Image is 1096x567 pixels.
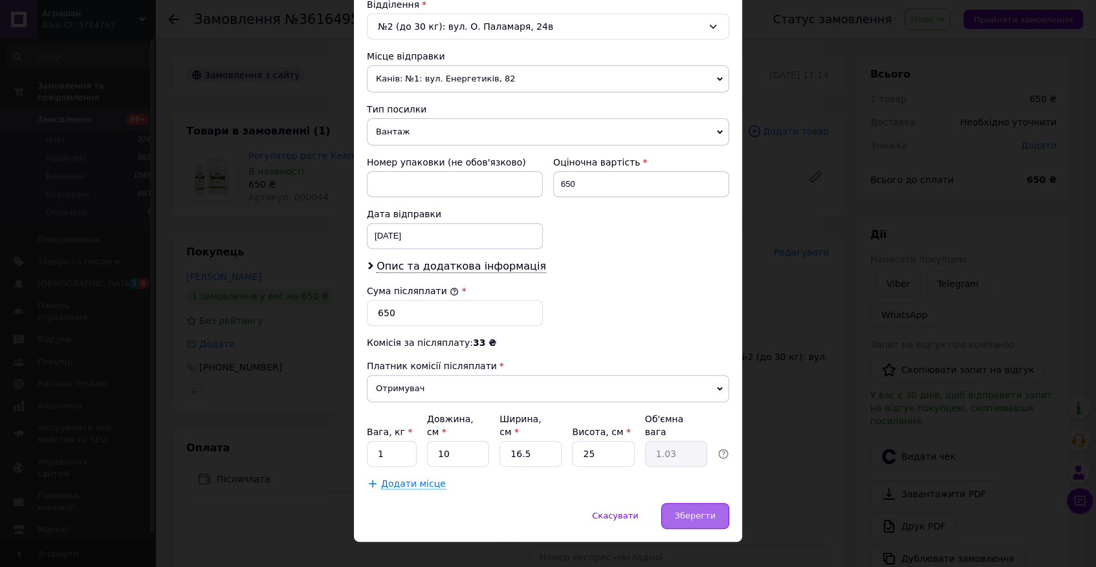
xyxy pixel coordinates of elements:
[367,427,412,437] label: Вага, кг
[645,412,707,438] div: Об'ємна вага
[553,156,729,169] div: Оціночна вартість
[367,361,497,371] span: Платник комісії післяплати
[367,208,543,220] div: Дата відправки
[367,118,729,145] span: Вантаж
[499,414,541,437] label: Ширина, см
[367,65,729,92] span: Канів: №1: вул. Енергетиків, 82
[367,336,729,349] div: Комісія за післяплату:
[367,156,543,169] div: Номер упаковки (не обов'язково)
[427,414,474,437] label: Довжина, см
[675,511,716,520] span: Зберегти
[592,511,638,520] span: Скасувати
[572,427,630,437] label: Висота, см
[367,286,459,296] label: Сума післяплати
[367,104,426,114] span: Тип посилки
[381,478,446,489] span: Додати місце
[367,375,729,402] span: Отримувач
[367,51,445,61] span: Місце відправки
[473,337,496,348] span: 33 ₴
[377,260,546,273] span: Опис та додаткова інформація
[367,14,729,39] div: №2 (до 30 кг): вул. О. Паламаря, 24в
